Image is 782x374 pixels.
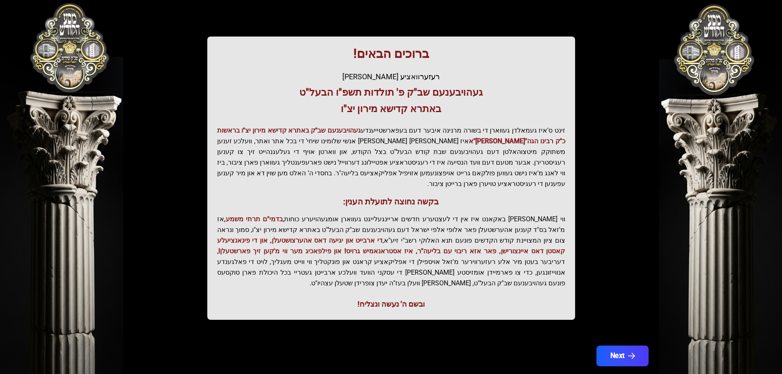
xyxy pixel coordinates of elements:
[596,346,648,366] button: Next
[217,196,565,207] h3: בקשה נחוצה לתועלת הענין:
[217,214,565,289] p: ווי [PERSON_NAME] באקאנט איז אין די לעצטערע חדשים אריינגעלייגט געווארן אומגעהויערע כוחות, אז מ'זא...
[217,71,565,83] div: רעזערוואציע [PERSON_NAME]
[224,215,283,223] span: בדמי"ם תרתי משמע,
[217,126,565,145] span: געהויבענעם שב"ק באתרא קדישא מירון יצ"ו בראשות כ"ק רבינו הגה"[PERSON_NAME]"א
[217,46,565,61] h1: ברוכים הבאים!
[217,125,565,189] p: זינט ס'איז געמאלדן געווארן די בשורה מרנינה איבער דעם בעפארשטייענדע איז [PERSON_NAME] [PERSON_NAME...
[217,86,565,99] h3: געהויבענעם שב"ק פ' תולדות תשפ"ו הבעל"ט
[217,298,565,310] div: ובשם ה' נעשה ונצליח!
[217,102,565,115] h3: באתרא קדישא מירון יצ"ו
[217,236,565,255] span: די ארבייט און יגיעה דאס אהערצושטעלן, און די פינאנציעלע קאסטן דאס איינצורישן, פאר אזא ריבוי עם בלי...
